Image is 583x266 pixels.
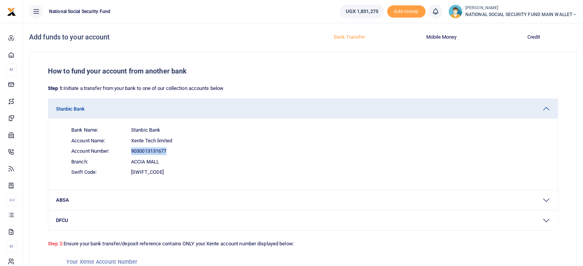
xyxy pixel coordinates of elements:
span: NATIONAL SOCIAL SECURITY FUND MAIN WALLET [465,11,577,18]
span: Account Name: [71,137,125,145]
strong: Step 2: [48,241,64,246]
button: Bank Transfer [308,31,391,43]
span: Accia Mall [131,158,159,166]
span: National Social Security Fund [46,8,113,15]
button: ABSA [48,190,558,210]
p: Ensure your bank transfer/deposit reference contains ONLY your Xente account number displayed below: [48,237,558,248]
a: Add money [387,8,425,14]
button: DFCU [48,211,558,230]
button: Credit [492,31,575,43]
h4: Add funds to your account [29,33,300,41]
li: Wallet ballance [337,5,387,18]
span: Branch: [71,158,125,166]
a: profile-user [PERSON_NAME] NATIONAL SOCIAL SECURITY FUND MAIN WALLET [448,5,577,18]
li: M [6,240,16,253]
p: Initiate a transfer from your bank to one of our collection accounts below [48,85,558,93]
strong: Step 1: [48,85,64,91]
a: UGX 1,831,275 [340,5,384,18]
span: UGX 1,831,275 [345,8,378,15]
span: Bank Name: [71,126,125,134]
button: Mobile Money [400,31,483,43]
small: [PERSON_NAME] [465,5,577,11]
button: Stanbic Bank [48,99,558,119]
span: Account Number: [71,147,125,155]
li: Toup your wallet [387,5,425,18]
h5: How to fund your account from another bank [48,67,558,75]
small: Your Xente Account Number [66,259,138,265]
img: profile-user [448,5,462,18]
span: Stanbic Bank [131,126,160,134]
span: 9030013131677 [131,147,166,155]
span: Add money [387,5,425,18]
li: Ac [6,194,16,206]
img: logo-small [7,7,16,16]
li: M [6,63,16,76]
a: logo-small logo-large logo-large [7,8,16,14]
span: Swift Code: [71,168,125,176]
span: [SWIFT_CODE] [131,168,164,176]
span: Xente Tech limited [131,137,172,145]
